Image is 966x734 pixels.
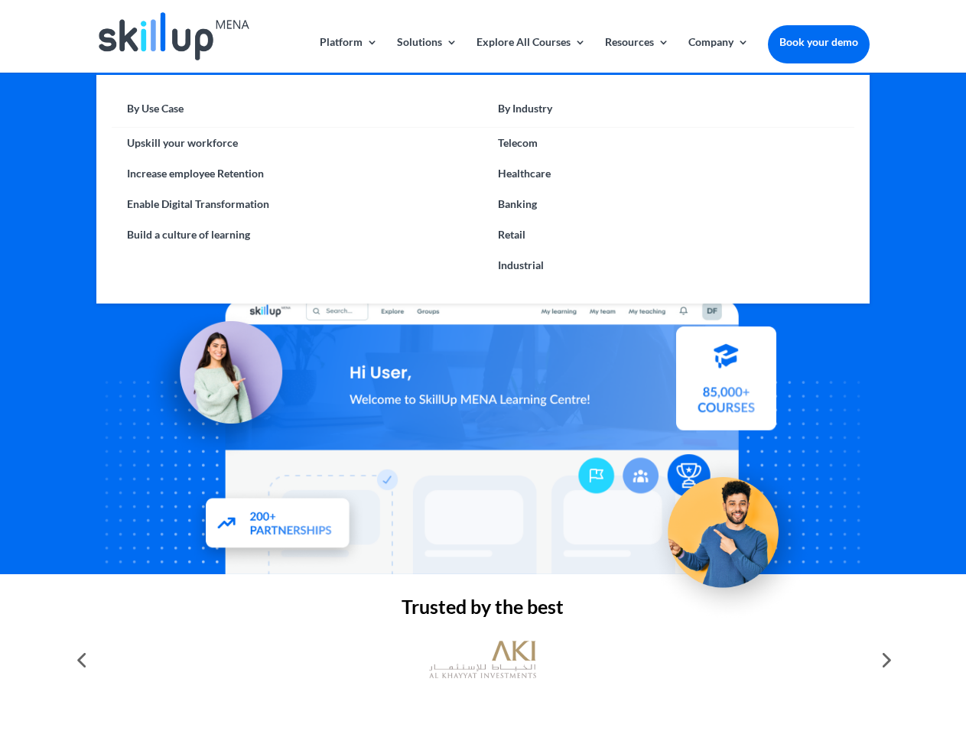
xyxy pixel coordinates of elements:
[483,158,854,189] a: Healthcare
[397,37,457,73] a: Solutions
[429,633,536,687] img: al khayyat investments logo
[688,37,749,73] a: Company
[143,304,298,459] img: Learning Management Solution - SkillUp
[112,98,483,128] a: By Use Case
[676,333,776,437] img: Courses library - SkillUp MENA
[483,128,854,158] a: Telecom
[768,25,870,59] a: Book your demo
[96,597,869,624] h2: Trusted by the best
[99,12,249,60] img: Skillup Mena
[605,37,669,73] a: Resources
[646,445,815,615] img: Upskill your workforce - SkillUp
[320,37,378,73] a: Platform
[112,128,483,158] a: Upskill your workforce
[483,219,854,250] a: Retail
[112,158,483,189] a: Increase employee Retention
[483,250,854,281] a: Industrial
[483,189,854,219] a: Banking
[190,483,367,567] img: Partners - SkillUp Mena
[476,37,586,73] a: Explore All Courses
[112,189,483,219] a: Enable Digital Transformation
[112,219,483,250] a: Build a culture of learning
[483,98,854,128] a: By Industry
